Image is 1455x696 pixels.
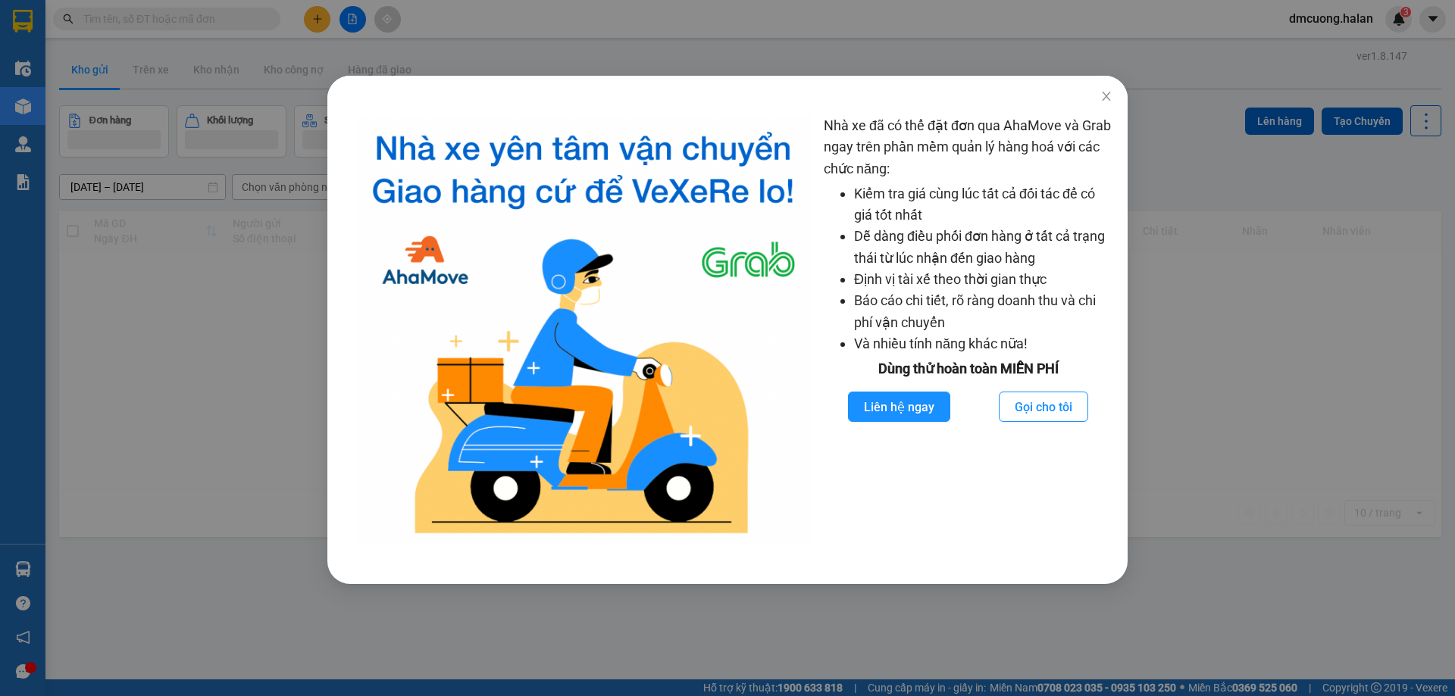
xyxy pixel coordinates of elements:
[854,290,1112,333] li: Báo cáo chi tiết, rõ ràng doanh thu và chi phí vận chuyển
[1085,76,1128,118] button: Close
[854,183,1112,226] li: Kiểm tra giá cùng lúc tất cả đối tác để có giá tốt nhất
[848,392,950,422] button: Liên hệ ngay
[854,226,1112,269] li: Dễ dàng điều phối đơn hàng ở tất cả trạng thái từ lúc nhận đến giao hàng
[1015,398,1072,417] span: Gọi cho tôi
[824,358,1112,379] div: Dùng thử hoàn toàn MIỄN PHÍ
[999,392,1088,422] button: Gọi cho tôi
[854,333,1112,354] li: Và nhiều tính năng khác nữa!
[854,269,1112,290] li: Định vị tài xế theo thời gian thực
[864,398,934,417] span: Liên hệ ngay
[1100,90,1112,102] span: close
[824,115,1112,546] div: Nhà xe đã có thể đặt đơn qua AhaMove và Grab ngay trên phần mềm quản lý hàng hoá với các chức năng:
[355,115,812,546] img: logo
